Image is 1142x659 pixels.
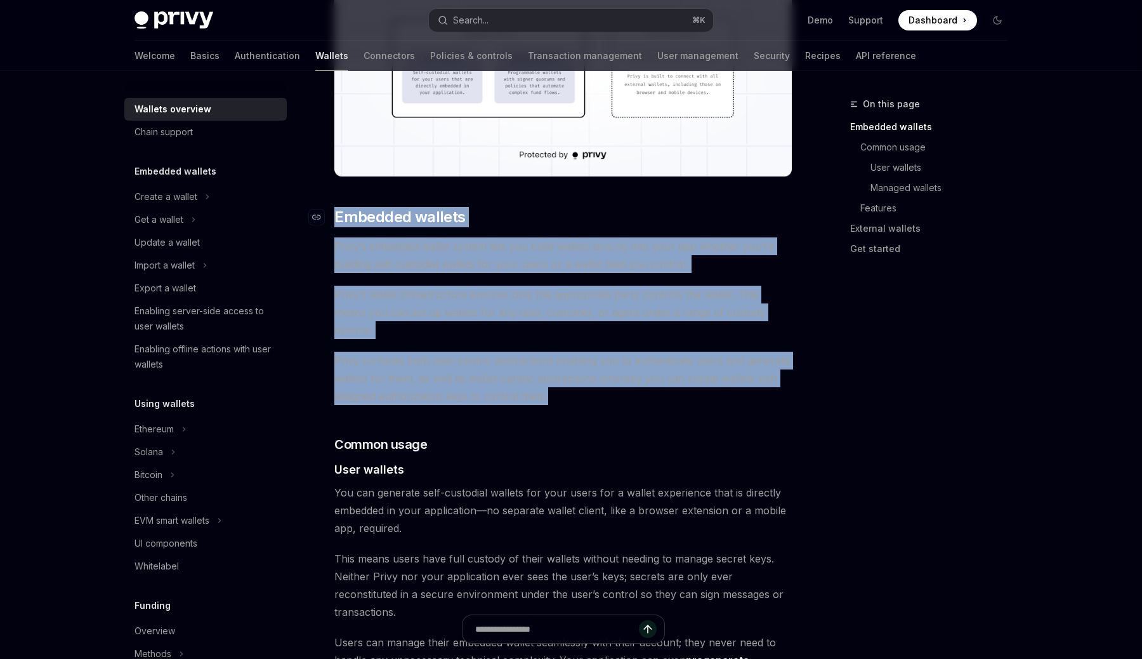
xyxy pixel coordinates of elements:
div: Ethereum [135,422,174,437]
h5: Funding [135,598,171,613]
span: Embedded wallets [334,207,465,227]
div: Export a wallet [135,281,196,296]
a: Embedded wallets [850,117,1018,137]
a: Transaction management [528,41,642,71]
a: Authentication [235,41,300,71]
img: dark logo [135,11,213,29]
a: Support [848,14,883,27]
a: Welcome [135,41,175,71]
div: Enabling offline actions with user wallets [135,342,279,372]
span: You can generate self-custodial wallets for your users for a wallet experience that is directly e... [334,484,792,537]
a: Common usage [860,137,1018,157]
div: Bitcoin [135,467,162,483]
span: This means users have full custody of their wallets without needing to manage secret keys. Neithe... [334,550,792,621]
a: Update a wallet [124,231,287,254]
a: Policies & controls [430,41,513,71]
div: Solana [135,444,163,460]
div: Get a wallet [135,212,183,227]
div: EVM smart wallets [135,513,209,528]
button: Send message [639,620,657,638]
div: Other chains [135,490,187,505]
a: Demo [808,14,833,27]
span: Common usage [334,436,427,453]
a: Security [754,41,790,71]
div: UI components [135,536,197,551]
button: Search...⌘K [429,9,713,32]
span: Privy surfaces both user-centric abstractions enabling you to authenticate users and generate wal... [334,352,792,405]
a: Overview [124,620,287,642]
a: Navigate to header [309,207,334,227]
a: Wallets overview [124,98,287,121]
a: UI components [124,532,287,555]
a: Get started [850,239,1018,259]
a: Whitelabel [124,555,287,578]
span: User wallets [334,461,404,478]
div: Create a wallet [135,189,197,204]
a: Features [860,198,1018,218]
span: Privy’s embedded wallet system lets you build wallets directly into your app whether you’re build... [334,237,792,273]
a: Chain support [124,121,287,143]
div: Import a wallet [135,258,195,273]
a: Wallets [315,41,348,71]
div: Update a wallet [135,235,200,250]
a: Recipes [805,41,841,71]
a: Connectors [364,41,415,71]
span: Dashboard [909,14,957,27]
a: Basics [190,41,220,71]
div: Wallets overview [135,102,211,117]
span: On this page [863,97,920,112]
div: Whitelabel [135,559,179,574]
a: User management [657,41,738,71]
span: ⌘ K [692,15,706,25]
div: Overview [135,623,175,639]
div: Enabling server-side access to user wallets [135,303,279,334]
button: Toggle dark mode [987,10,1007,30]
a: Export a wallet [124,277,287,300]
a: User wallets [870,157,1018,178]
h5: Embedded wallets [135,164,216,179]
a: Dashboard [898,10,977,30]
a: Other chains [124,486,287,509]
a: API reference [856,41,916,71]
a: Enabling server-side access to user wallets [124,300,287,338]
a: Managed wallets [870,178,1018,198]
span: Privy’s wallet infrastructure ensures only the appropriate party controls the wallet. This means ... [334,286,792,339]
a: Enabling offline actions with user wallets [124,338,287,376]
div: Search... [453,13,489,28]
h5: Using wallets [135,396,195,411]
div: Chain support [135,124,193,140]
a: External wallets [850,218,1018,239]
